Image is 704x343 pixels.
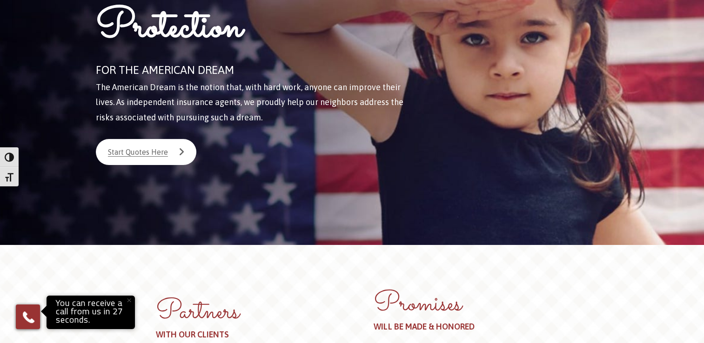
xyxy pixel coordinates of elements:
[374,322,474,331] strong: WILL BE MADE & HONORED
[119,290,139,310] button: Close
[374,295,559,334] h2: Promises
[21,310,36,324] img: Phone icon
[96,139,196,165] a: Start Quotes Here
[96,82,403,122] span: The American Dream is the notion that, with hard work, anyone can improve their lives. As indepen...
[96,64,234,76] span: FOR THE AMERICAN DREAM
[96,1,407,60] h1: Protection
[49,298,133,327] p: You can receive a call from us in 27 seconds.
[155,303,330,342] h2: Partners
[155,330,228,339] strong: WITH OUR CLIENTS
